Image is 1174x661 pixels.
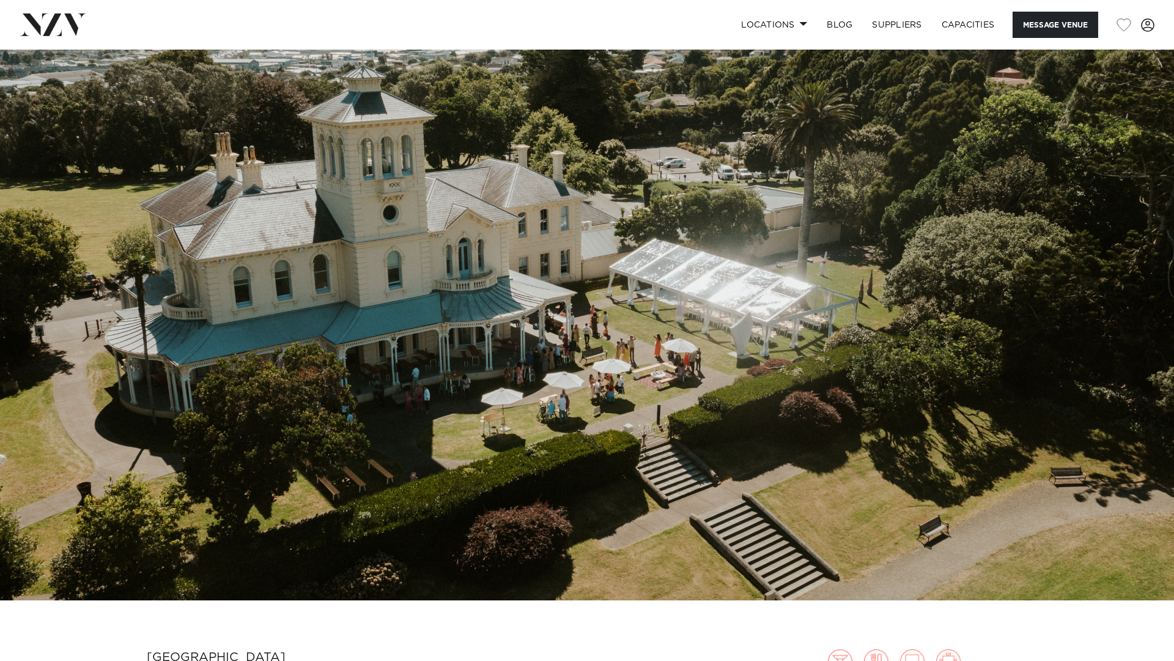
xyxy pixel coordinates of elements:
[817,12,862,38] a: BLOG
[932,12,1005,38] a: Capacities
[862,12,931,38] a: SUPPLIERS
[20,13,86,35] img: nzv-logo.png
[731,12,817,38] a: Locations
[1013,12,1098,38] button: Message Venue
